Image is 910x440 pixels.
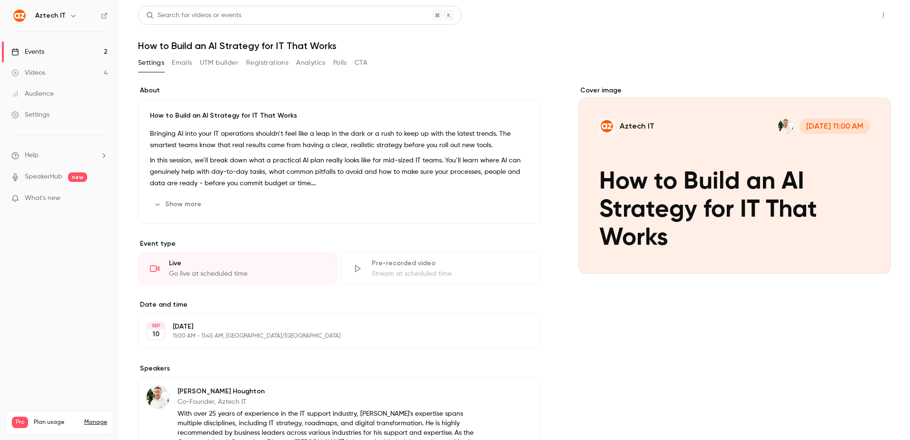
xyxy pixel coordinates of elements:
label: Cover image [578,86,891,95]
button: Analytics [296,55,326,70]
div: Go live at scheduled time [169,269,325,279]
div: Videos [11,68,45,78]
span: Pro [12,417,28,428]
p: Co-Founder, Aztech IT [178,397,478,407]
div: Audience [11,89,54,99]
div: Pre-recorded video [372,259,528,268]
button: Settings [138,55,164,70]
button: CTA [355,55,367,70]
div: Events [11,47,44,57]
span: new [68,172,87,182]
span: Help [25,150,39,160]
section: Cover image [578,86,891,274]
h1: How to Build an AI Strategy for IT That Works [138,40,891,51]
button: Emails [172,55,192,70]
div: Live [169,259,325,268]
p: In this session, we’ll break down what a practical AI plan really looks like for mid-sized IT tea... [150,155,528,189]
h6: Aztech IT [35,11,66,20]
p: [DATE] [173,322,490,331]
div: Pre-recorded videoStream at scheduled time [341,252,540,285]
img: Sean Houghton [147,386,169,409]
span: What's new [25,193,60,203]
span: Plan usage [34,419,79,426]
p: Event type [138,239,540,249]
button: Polls [333,55,347,70]
label: About [138,86,540,95]
div: SEP [147,322,164,329]
p: [PERSON_NAME] Houghton [178,387,478,396]
div: Settings [11,110,49,120]
a: SpeakerHub [25,172,62,182]
li: help-dropdown-opener [11,150,108,160]
p: 10 [152,330,159,339]
label: Date and time [138,300,540,310]
p: 11:00 AM - 11:45 AM, [GEOGRAPHIC_DATA]/[GEOGRAPHIC_DATA] [173,332,490,340]
div: LiveGo live at scheduled time [138,252,337,285]
img: Aztech IT [12,8,27,23]
div: Stream at scheduled time [372,269,528,279]
button: Share [831,6,868,25]
p: How to Build an AI Strategy for IT That Works [150,111,528,120]
button: Show more [150,197,207,212]
a: Manage [84,419,107,426]
div: Search for videos or events [146,10,241,20]
button: Registrations [246,55,288,70]
label: Speakers [138,364,540,373]
button: UTM builder [200,55,238,70]
p: Bringing AI into your IT operations shouldn’t feel like a leap in the dark or a rush to keep up w... [150,128,528,151]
